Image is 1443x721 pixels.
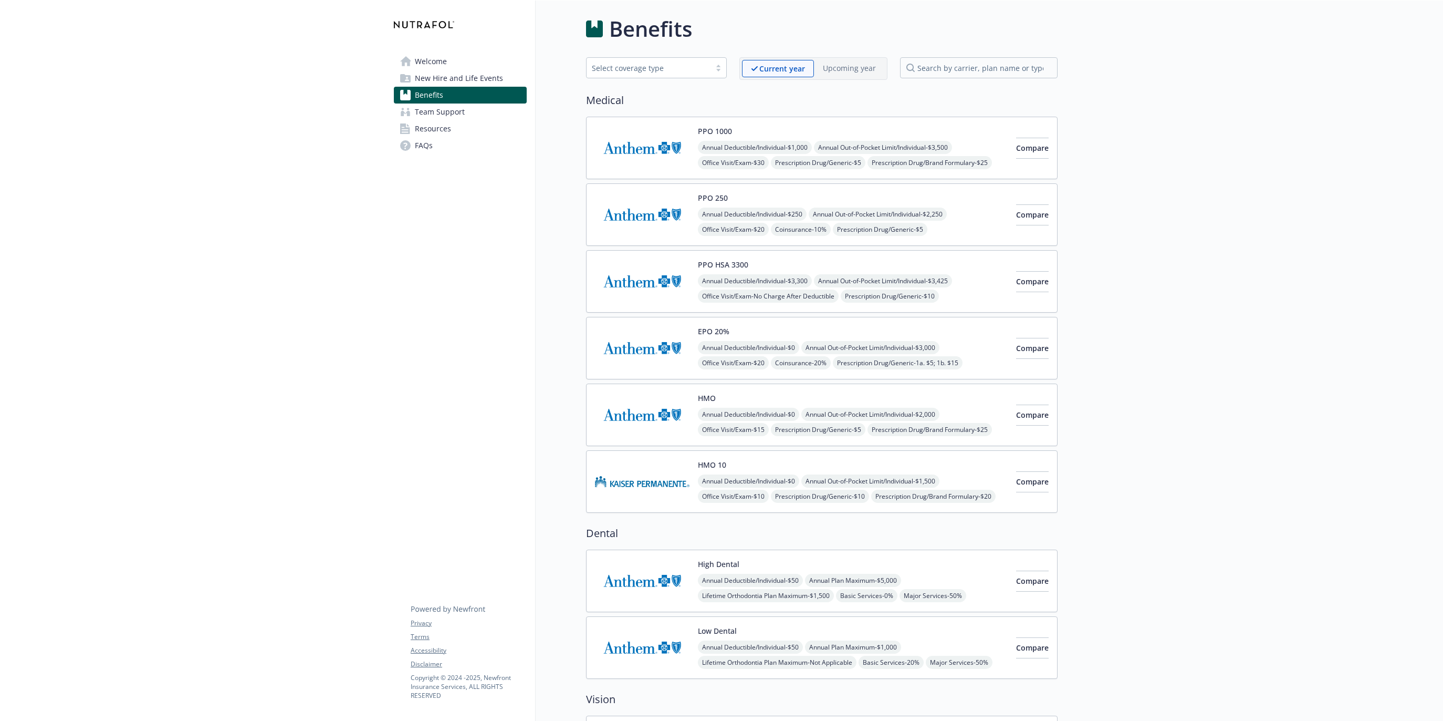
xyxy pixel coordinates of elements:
span: Office Visit/Exam - $20 [698,356,769,369]
button: Compare [1016,204,1049,225]
span: Annual Deductible/Individual - $1,000 [698,141,812,154]
button: Compare [1016,637,1049,658]
span: Office Visit/Exam - $20 [698,223,769,236]
span: Annual Deductible/Individual - $250 [698,208,807,221]
span: Annual Deductible/Individual - $0 [698,341,799,354]
p: Upcoming year [823,63,876,74]
span: Prescription Drug/Brand Formulary - $20 [871,490,996,503]
button: Compare [1016,405,1049,426]
span: Prescription Drug/Generic - $10 [771,490,869,503]
img: Anthem Blue Cross carrier logo [595,259,689,304]
span: Annual Deductible/Individual - $3,300 [698,274,812,287]
span: Compare [1016,210,1049,220]
a: FAQs [394,137,527,154]
span: Office Visit/Exam - $15 [698,423,769,436]
h1: Benefits [609,13,692,45]
span: Annual Deductible/Individual - $50 [698,641,803,654]
img: Anthem Blue Cross carrier logo [595,559,689,603]
h2: Dental [586,526,1058,541]
span: Upcoming year [814,60,885,77]
button: HMO [698,393,716,404]
button: PPO HSA 3300 [698,259,748,270]
span: Coinsurance - 20% [771,356,831,369]
span: Lifetime Orthodontia Plan Maximum - Not Applicable [698,656,856,669]
span: Lifetime Orthodontia Plan Maximum - $1,500 [698,589,834,602]
a: New Hire and Life Events [394,70,527,87]
div: Select coverage type [592,63,705,74]
button: Compare [1016,338,1049,359]
span: Compare [1016,276,1049,286]
span: Annual Out-of-Pocket Limit/Individual - $3,000 [801,341,939,354]
button: Low Dental [698,625,737,636]
img: Anthem Blue Cross carrier logo [595,625,689,670]
button: HMO 10 [698,459,726,470]
span: Prescription Drug/Generic - $5 [833,223,927,236]
p: Current year [759,63,805,74]
span: Compare [1016,576,1049,586]
span: Welcome [415,53,447,70]
span: Annual Plan Maximum - $5,000 [805,574,901,587]
span: Annual Out-of-Pocket Limit/Individual - $1,500 [801,475,939,488]
img: Anthem Blue Cross carrier logo [595,393,689,437]
h2: Medical [586,92,1058,108]
span: Compare [1016,410,1049,420]
span: Annual Out-of-Pocket Limit/Individual - $3,425 [814,274,952,287]
span: New Hire and Life Events [415,70,503,87]
img: Anthem Blue Cross carrier logo [595,126,689,170]
span: Office Visit/Exam - $10 [698,490,769,503]
span: Prescription Drug/Generic - 1a. $5; 1b. $15 [833,356,963,369]
img: Kaiser Permanente Insurance Company carrier logo [595,459,689,504]
span: Annual Deductible/Individual - $50 [698,574,803,587]
span: Benefits [415,87,443,104]
button: Compare [1016,471,1049,492]
span: Prescription Drug/Brand Formulary - $25 [867,423,992,436]
button: High Dental [698,559,739,570]
span: Compare [1016,643,1049,653]
button: Compare [1016,571,1049,592]
h2: Vision [586,692,1058,707]
button: PPO 250 [698,192,728,203]
span: Prescription Drug/Brand Formulary - $25 [867,156,992,169]
span: Compare [1016,343,1049,353]
span: Compare [1016,477,1049,487]
button: PPO 1000 [698,126,732,137]
a: Team Support [394,104,527,120]
span: Annual Out-of-Pocket Limit/Individual - $3,500 [814,141,952,154]
span: Basic Services - 20% [859,656,924,669]
a: Privacy [411,619,526,628]
button: Compare [1016,138,1049,159]
a: Terms [411,632,526,642]
span: Team Support [415,104,465,120]
span: Office Visit/Exam - No Charge After Deductible [698,290,839,303]
input: search by carrier, plan name or type [900,57,1058,78]
span: Annual Out-of-Pocket Limit/Individual - $2,000 [801,408,939,421]
span: Annual Deductible/Individual - $0 [698,475,799,488]
span: Major Services - 50% [926,656,992,669]
p: Copyright © 2024 - 2025 , Newfront Insurance Services, ALL RIGHTS RESERVED [411,673,526,700]
span: Coinsurance - 10% [771,223,831,236]
span: Compare [1016,143,1049,153]
span: Annual Plan Maximum - $1,000 [805,641,901,654]
span: Office Visit/Exam - $30 [698,156,769,169]
a: Welcome [394,53,527,70]
img: Anthem Blue Cross carrier logo [595,326,689,370]
span: Resources [415,120,451,137]
a: Disclaimer [411,660,526,669]
span: Basic Services - 0% [836,589,897,602]
a: Accessibility [411,646,526,655]
span: Prescription Drug/Generic - $5 [771,423,865,436]
span: Prescription Drug/Generic - $5 [771,156,865,169]
span: Major Services - 50% [900,589,966,602]
span: Annual Out-of-Pocket Limit/Individual - $2,250 [809,208,947,221]
a: Resources [394,120,527,137]
span: FAQs [415,137,433,154]
a: Benefits [394,87,527,104]
button: Compare [1016,271,1049,292]
img: Anthem Blue Cross carrier logo [595,192,689,237]
span: Prescription Drug/Generic - $10 [841,290,939,303]
span: Annual Deductible/Individual - $0 [698,408,799,421]
button: EPO 20% [698,326,729,337]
